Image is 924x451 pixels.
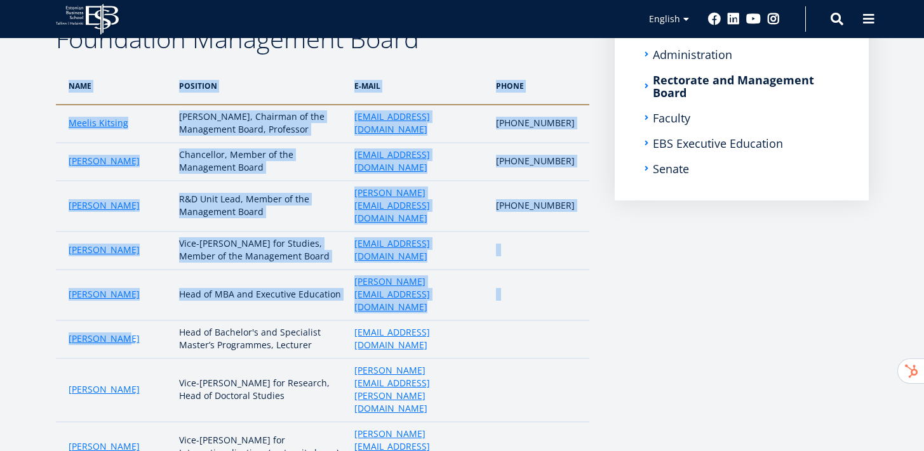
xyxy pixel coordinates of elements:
a: Faculty [653,112,690,124]
td: R&D Unit Lead, Member of the Management Board [173,181,348,232]
a: [PERSON_NAME] [69,244,140,256]
td: Head of Bachelor's and Specialist Master’s Programmes, Lecturer [173,320,348,358]
a: Instagram [767,13,780,25]
a: [PERSON_NAME][EMAIL_ADDRESS][PERSON_NAME][DOMAIN_NAME] [354,364,483,415]
td: Chancellor, Member of the Management Board [173,143,348,181]
a: [PERSON_NAME][EMAIL_ADDRESS][DOMAIN_NAME] [354,275,483,313]
a: [PERSON_NAME] [69,383,140,396]
a: Senate [653,162,689,175]
a: [PERSON_NAME] [69,288,140,301]
td: [PHONE_NUMBER] [490,181,589,232]
a: Facebook [708,13,721,25]
a: [PERSON_NAME][EMAIL_ADDRESS][DOMAIN_NAME] [354,186,483,225]
a: Meelis Kitsing [69,117,128,129]
a: [PERSON_NAME] [69,199,140,212]
th: e-mail [348,67,490,105]
a: [PERSON_NAME] [69,332,140,345]
a: Administration [653,48,732,61]
a: EBS Executive Education [653,137,783,150]
a: Linkedin [727,13,740,25]
th: POSition [173,67,348,105]
th: NAME [56,67,173,105]
a: [EMAIL_ADDRESS][DOMAIN_NAME] [354,148,483,174]
a: [EMAIL_ADDRESS][DOMAIN_NAME] [354,110,483,136]
td: Vice-[PERSON_NAME] for Studies, Member of the Management Board [173,232,348,270]
a: [PERSON_NAME] [69,155,140,167]
p: [PERSON_NAME], Chairman of the Management Board, Professor [179,110,342,136]
p: [PHONE_NUMBER] [496,117,576,129]
a: [EMAIL_ADDRESS][DOMAIN_NAME] [354,326,483,351]
a: Rectorate and Management Board [653,74,843,99]
td: Head of MBA and Executive Education [173,270,348,320]
td: [PHONE_NUMBER] [490,143,589,181]
a: Youtube [746,13,761,25]
a: [EMAIL_ADDRESS][DOMAIN_NAME] [354,237,483,263]
td: Vice-[PERSON_NAME] for Research, Head of Doctoral Studies [173,358,348,422]
th: phone [490,67,589,105]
